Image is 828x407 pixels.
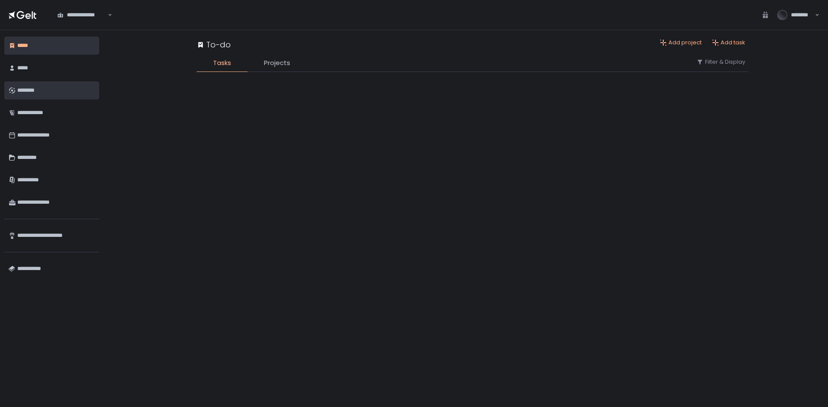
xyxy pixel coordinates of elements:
button: Add project [660,39,702,47]
div: To-do [197,39,231,50]
span: Projects [264,58,290,68]
span: Tasks [213,58,231,68]
button: Filter & Display [696,58,745,66]
div: Search for option [52,6,112,24]
button: Add task [712,39,745,47]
